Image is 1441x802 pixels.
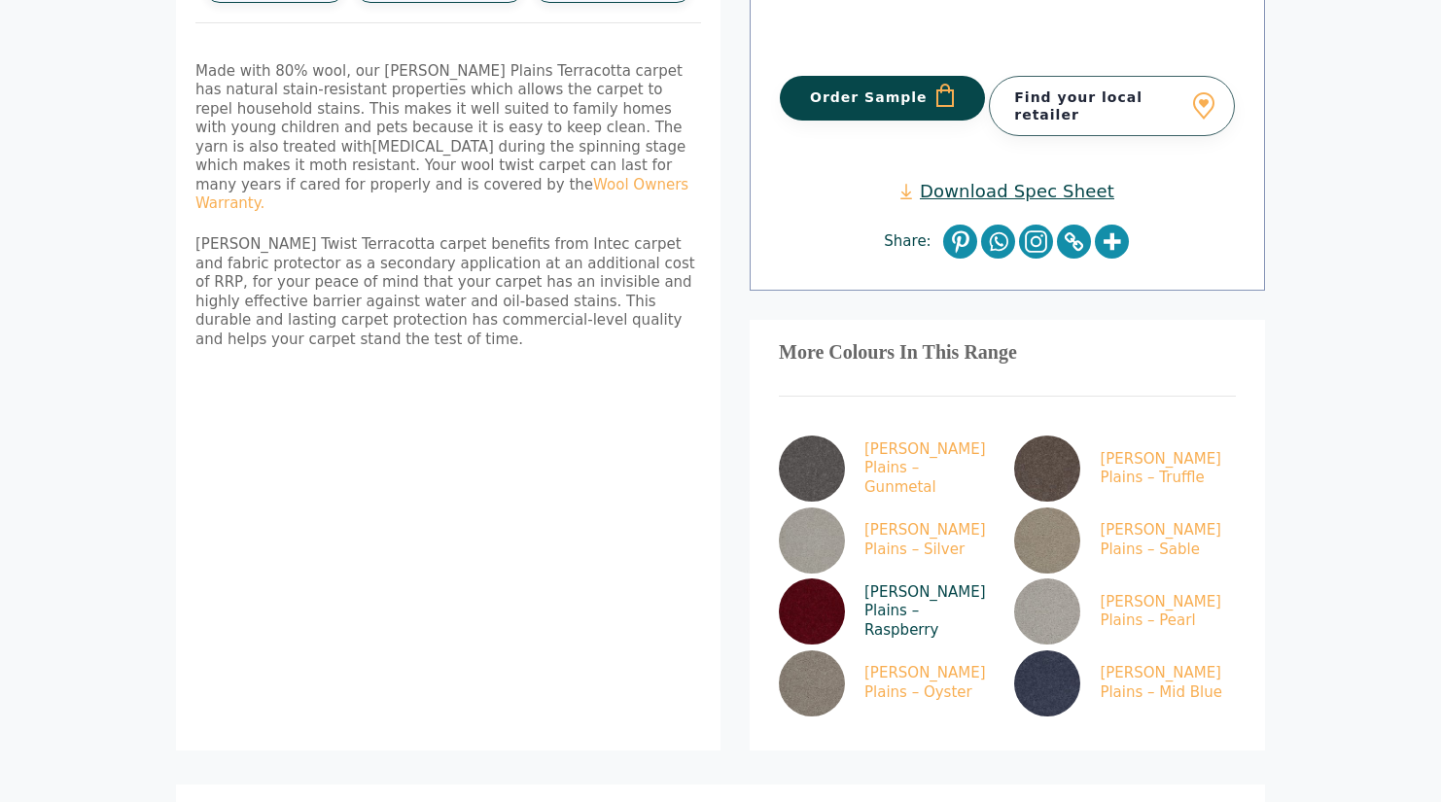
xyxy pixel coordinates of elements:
[195,62,380,80] span: Made with 80% wool, our
[779,436,845,502] img: Tomkinson Plains - Gunmetal
[1095,225,1129,259] a: More
[195,62,683,156] span: [PERSON_NAME] Plains Terracotta carpet has natural stain-resistant properties which allows the ca...
[1014,507,1228,574] a: [PERSON_NAME] Plains – Sable
[779,349,1236,357] h3: More Colours In This Range
[195,176,688,213] a: Wool Owners Warranty.
[1014,578,1080,645] img: Tomkinson Plains Pearl
[371,138,493,156] span: [MEDICAL_DATA]
[1014,507,1080,574] img: Tomkinson Plains - Sable
[1057,225,1091,259] a: Copy Link
[779,650,993,716] a: [PERSON_NAME] Plains – Oyster
[779,578,993,645] a: [PERSON_NAME] Plains – Raspberry
[1014,436,1080,502] img: Tomkinson Plains - Truffle
[779,507,845,574] img: Tomkinson Plains - Silver
[195,235,701,349] p: [PERSON_NAME] Twist Terracotta carpet benefits from Intec carpet and fabric protector as a second...
[779,436,993,502] a: [PERSON_NAME] Plains – Gunmetal
[981,225,1015,259] a: Whatsapp
[943,225,977,259] a: Pinterest
[195,138,688,213] span: during the spinning stage which makes it moth resistant. Your wool twist carpet can last for many...
[780,76,985,121] button: Order Sample
[1014,436,1228,502] a: [PERSON_NAME] Plains – Truffle
[779,507,993,574] a: [PERSON_NAME] Plains – Silver
[884,232,940,252] span: Share:
[1019,225,1053,259] a: Instagram
[1014,650,1080,716] img: Tomkinson Plains - Mid Blue
[1014,578,1228,645] a: [PERSON_NAME] Plains – Pearl
[779,578,845,645] img: Tomkinson Plains - Raspberry
[1014,650,1228,716] a: [PERSON_NAME] Plains – Mid Blue
[779,650,845,716] img: Tomkinson Plains - Oyster
[989,76,1235,136] a: Find your local retailer
[900,180,1114,202] a: Download Spec Sheet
